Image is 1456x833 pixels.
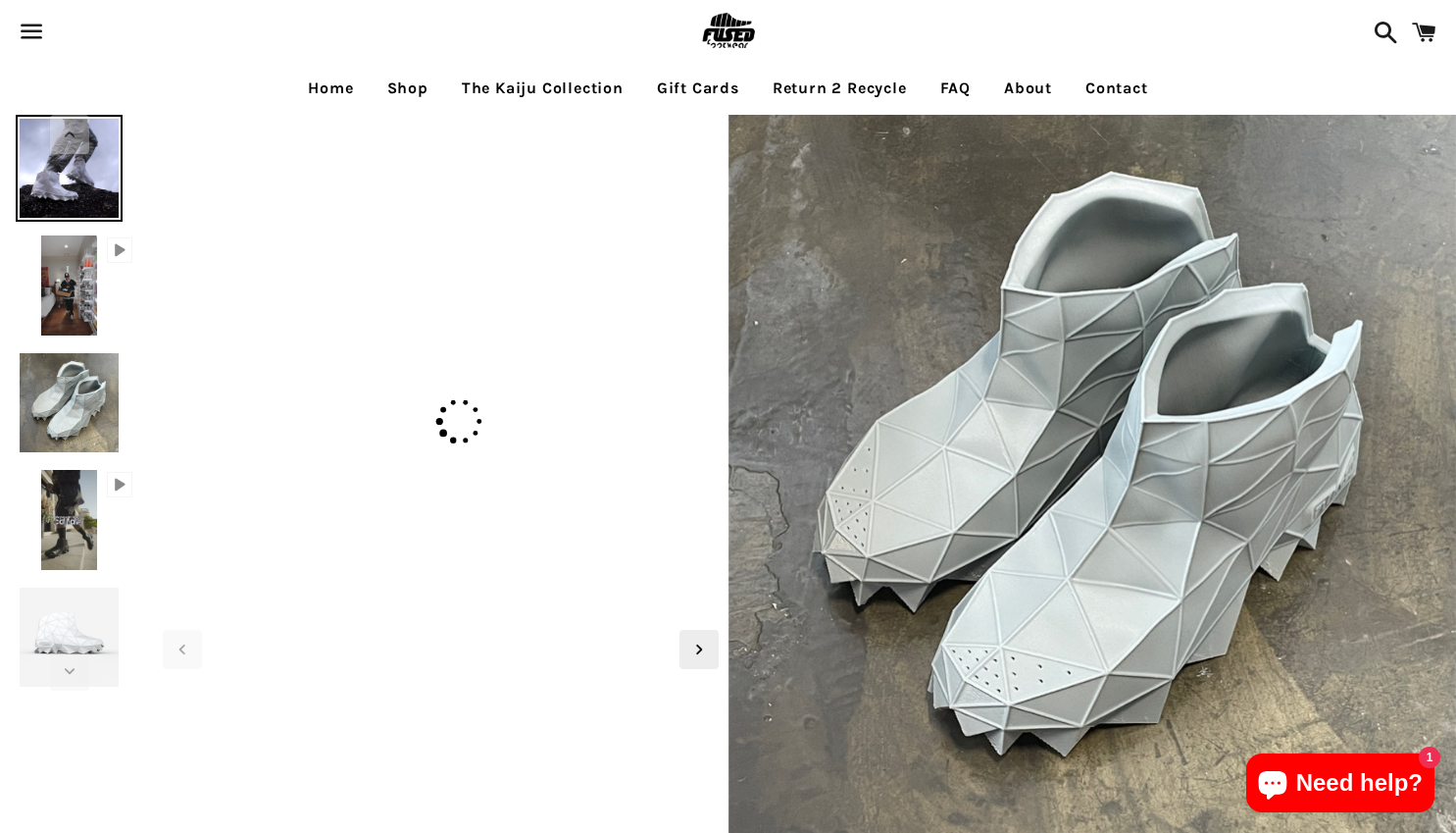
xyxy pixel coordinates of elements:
a: The Kaiju Collection [447,64,638,113]
div: Next slide [679,630,719,669]
a: Gift Cards [642,64,754,113]
a: About [989,64,1067,113]
a: FAQ [926,64,985,113]
img: [3D printed Shoes] - lightweight custom 3dprinted shoes sneakers sandals fused footwear [16,584,123,691]
img: [3D printed Shoes] - lightweight custom 3dprinted shoes sneakers sandals fused footwear [153,125,728,132]
img: [3D printed Shoes] - lightweight custom 3dprinted shoes sneakers sandals fused footwear [16,115,123,222]
a: Return 2 Recycle [758,64,922,113]
a: Shop [373,64,443,113]
inbox-online-store-chat: Shopify online store chat [1240,754,1440,817]
div: Previous slide [163,630,202,669]
a: Contact [1071,64,1163,113]
a: Home [293,64,368,113]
